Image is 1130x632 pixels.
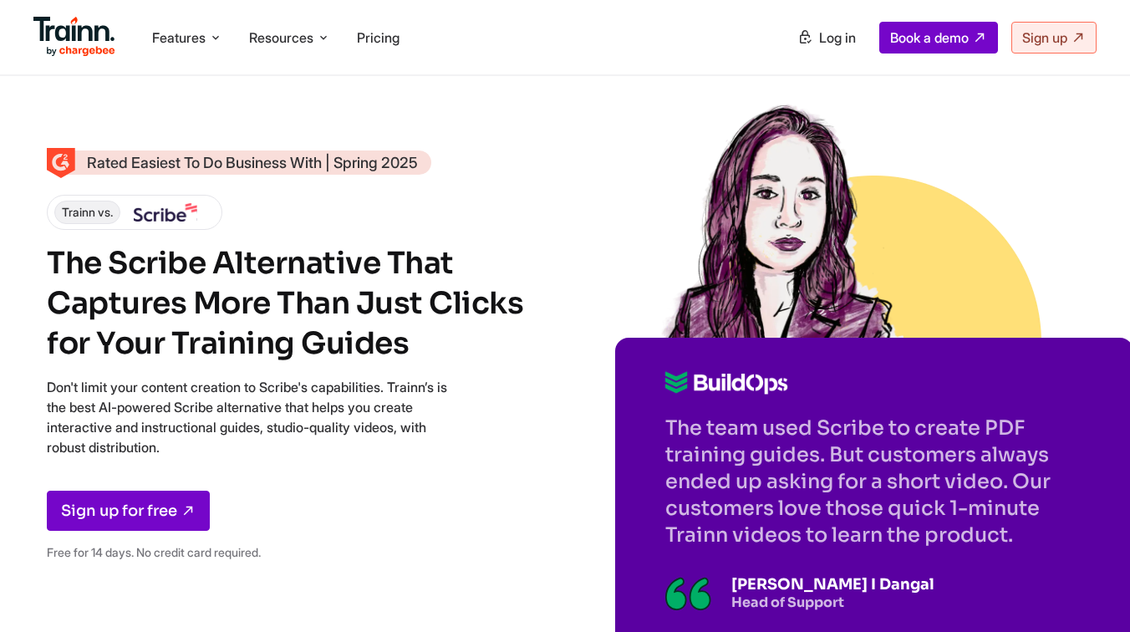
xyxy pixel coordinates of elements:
a: Rated Easiest To Do Business With | Spring 2025 [47,150,431,175]
span: Features [152,28,206,47]
a: Sign up for free [47,491,210,531]
a: Pricing [357,29,400,46]
img: Trainn Logo [33,17,115,57]
img: Skilljar Alternative - Trainn | High Performer - Customer Education Category [47,148,75,178]
p: Head of Support [731,594,934,611]
img: Buildops logo [665,371,788,395]
span: Log in [819,29,856,46]
p: [PERSON_NAME] I Dangal [731,575,934,594]
p: The team used Scribe to create PDF training guides. But customers always ended up asking for a sh... [665,415,1083,548]
img: Sketch of Sabina Rana from Buildops | Scribe Alternative [661,100,903,343]
a: Book a demo [879,22,998,54]
p: Free for 14 days. No credit card required. [47,543,448,563]
span: Sign up [1022,29,1067,46]
span: Resources [249,28,313,47]
span: Trainn vs. [54,201,120,224]
img: Illustration of a quotation mark [665,577,711,610]
img: Scribe logo [134,203,197,222]
h1: The Scribe Alternative That Captures More Than Just Clicks for Your Training Guides [47,243,532,364]
span: Book a demo [890,29,969,46]
a: Log in [787,23,866,53]
p: Don't limit your content creation to Scribe's capabilities. Trainn’s is the best AI-powered Scrib... [47,377,448,457]
a: Sign up [1011,22,1097,54]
